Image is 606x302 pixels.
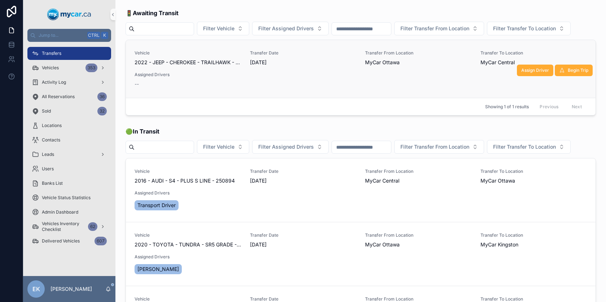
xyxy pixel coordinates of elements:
[135,59,241,66] span: 2022 - JEEP - CHEROKEE - TRAILHAWK - 250816
[480,241,518,248] span: MyCar Kingston
[365,168,472,174] span: Transfer From Location
[42,180,63,186] span: Banks List
[250,296,357,302] span: Transfer Date
[135,177,235,184] span: 2016 - AUDI - S4 - PLUS S LINE - 250894
[88,222,97,231] div: 62
[135,241,241,248] span: 2020 - TOYOTA - TUNDRA - SR5 GRADE - 250795
[50,285,92,293] p: [PERSON_NAME]
[365,177,399,184] span: MyCar Central
[42,221,85,232] span: Vehicles Inventory Checklist
[365,296,472,302] span: Transfer From Location
[250,232,357,238] span: Transfer Date
[135,254,241,260] span: Assigned Drivers
[39,32,84,38] span: Jump to...
[42,238,80,244] span: Delivered Vehicles
[480,168,587,174] span: Transfer To Location
[250,168,357,174] span: Transfer Date
[250,59,357,66] span: [DATE]
[487,22,571,35] button: Select Button
[135,72,241,78] span: Assigned Drivers
[517,65,553,76] button: Assign Driver
[197,22,249,35] button: Select Button
[42,123,62,128] span: Locations
[23,42,115,257] div: scrollable content
[480,296,587,302] span: Transfer To Location
[42,152,54,157] span: Leads
[27,61,111,74] a: Vehicles353
[480,232,587,238] span: Transfer To Location
[365,241,400,248] span: MyCar Ottawa
[97,92,107,101] div: 36
[135,80,139,88] span: --
[27,76,111,89] a: Activity Log
[27,119,111,132] a: Locations
[42,108,51,114] span: Sold
[365,232,472,238] span: Transfer From Location
[135,168,241,174] span: Vehicle
[42,137,60,143] span: Contacts
[126,222,596,286] a: Vehicle2020 - TOYOTA - TUNDRA - SR5 GRADE - 250795Transfer Date[DATE]Transfer From LocationMyCar ...
[42,166,54,172] span: Users
[480,59,515,66] span: MyCar Central
[27,191,111,204] a: Vehicle Status Statistics
[258,25,314,32] span: Filter Assigned Drivers
[135,232,241,238] span: Vehicle
[27,90,111,103] a: All Reservations36
[97,107,107,115] div: 32
[42,209,78,215] span: Admin Dashboard
[252,22,329,35] button: Select Button
[27,105,111,118] a: Sold32
[27,162,111,175] a: Users
[42,94,75,100] span: All Reservations
[485,104,529,110] span: Showing 1 of 1 results
[493,25,556,32] span: Filter Transfer To Location
[250,241,357,248] span: [DATE]
[203,25,234,32] span: Filter Vehicle
[27,47,111,60] a: Transfers
[27,206,111,219] a: Admin Dashboard
[365,50,472,56] span: Transfer From Location
[487,140,571,154] button: Select Button
[27,235,111,248] a: Delivered Vehicles607
[135,296,241,302] span: Vehicle
[42,65,59,71] span: Vehicles
[27,220,111,233] a: Vehicles Inventory Checklist62
[400,143,469,150] span: Filter Transfer From Location
[42,79,66,85] span: Activity Log
[203,143,234,150] span: Filter Vehicle
[95,237,107,245] div: 607
[394,140,484,154] button: Select Button
[27,148,111,161] a: Leads
[400,25,469,32] span: Filter Transfer From Location
[47,9,91,20] img: App logo
[250,50,357,56] span: Transfer Date
[555,65,593,76] button: Begin Trip
[394,22,484,35] button: Select Button
[133,128,159,135] strong: In Transit
[197,140,249,154] button: Select Button
[493,143,556,150] span: Filter Transfer To Location
[250,177,357,184] span: [DATE]
[42,195,91,201] span: Vehicle Status Statistics
[258,143,314,150] span: Filter Assigned Drivers
[137,202,176,209] span: Transport Driver
[126,9,179,17] span: 🚦
[85,64,97,72] div: 353
[27,134,111,146] a: Contacts
[252,140,329,154] button: Select Button
[133,9,179,17] strong: Awaiting Transit
[27,177,111,190] a: Banks List
[102,32,107,38] span: K
[480,177,515,184] span: MyCar Ottawa
[27,29,111,42] button: Jump to...CtrlK
[135,50,241,56] span: Vehicle
[126,127,159,136] span: 🟢
[87,32,100,39] span: Ctrl
[32,285,40,293] span: EK
[521,67,549,73] span: Assign Driver
[135,190,241,196] span: Assigned Drivers
[568,67,588,73] span: Begin Trip
[137,266,179,273] span: [PERSON_NAME]
[42,51,61,56] span: Transfers
[365,59,400,66] span: MyCar Ottawa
